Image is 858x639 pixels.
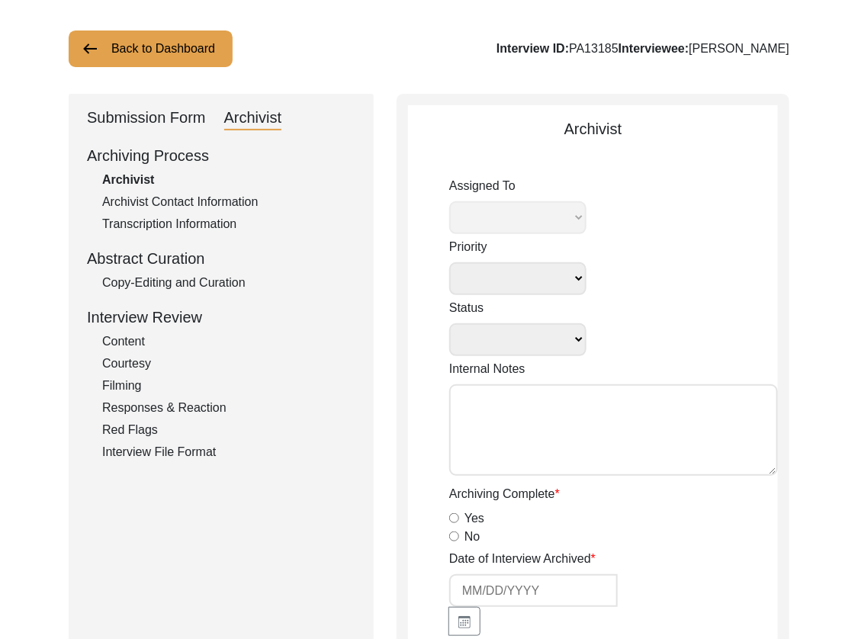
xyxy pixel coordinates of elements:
[87,144,355,167] div: Archiving Process
[449,238,586,256] label: Priority
[87,106,206,130] div: Submission Form
[102,171,355,189] div: Archivist
[102,274,355,292] div: Copy-Editing and Curation
[619,42,689,55] b: Interviewee:
[102,421,355,439] div: Red Flags
[449,360,525,378] label: Internal Notes
[102,377,355,395] div: Filming
[102,443,355,461] div: Interview File Format
[496,40,789,58] div: PA13185 [PERSON_NAME]
[449,485,560,503] label: Archiving Complete
[102,355,355,373] div: Courtesy
[449,550,596,568] label: Date of Interview Archived
[408,117,778,140] div: Archivist
[87,306,355,329] div: Interview Review
[87,247,355,270] div: Abstract Curation
[102,399,355,417] div: Responses & Reaction
[449,299,586,317] label: Status
[464,528,480,546] label: No
[81,40,99,58] img: arrow-left.png
[102,332,355,351] div: Content
[102,215,355,233] div: Transcription Information
[464,509,484,528] label: Yes
[449,574,618,607] input: MM/DD/YYYY
[69,31,233,67] button: Back to Dashboard
[102,193,355,211] div: Archivist Contact Information
[449,177,586,195] label: Assigned To
[496,42,569,55] b: Interview ID:
[224,106,282,130] div: Archivist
